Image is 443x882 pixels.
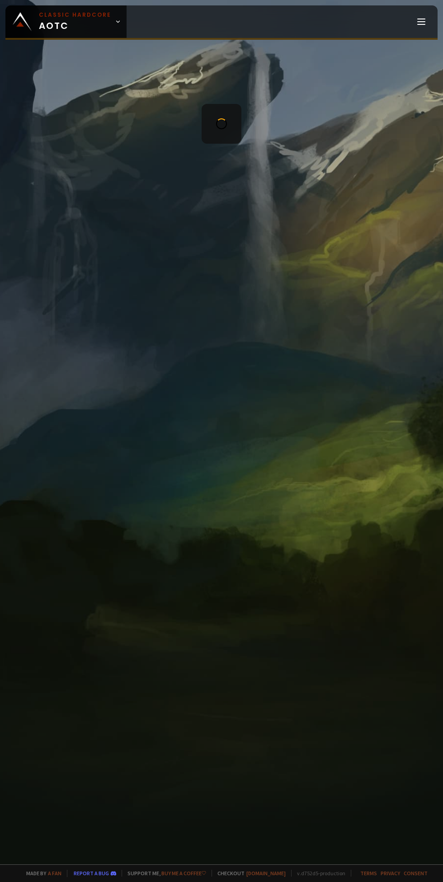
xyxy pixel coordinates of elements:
[48,870,61,877] a: a fan
[360,870,377,877] a: Terms
[291,870,345,877] span: v. d752d5 - production
[212,870,286,877] span: Checkout
[74,870,109,877] a: Report a bug
[404,870,428,877] a: Consent
[21,870,61,877] span: Made by
[39,11,111,33] span: AOTC
[5,5,127,38] a: Classic HardcoreAOTC
[39,11,111,19] small: Classic Hardcore
[122,870,206,877] span: Support me,
[161,870,206,877] a: Buy me a coffee
[246,870,286,877] a: [DOMAIN_NAME]
[381,870,400,877] a: Privacy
